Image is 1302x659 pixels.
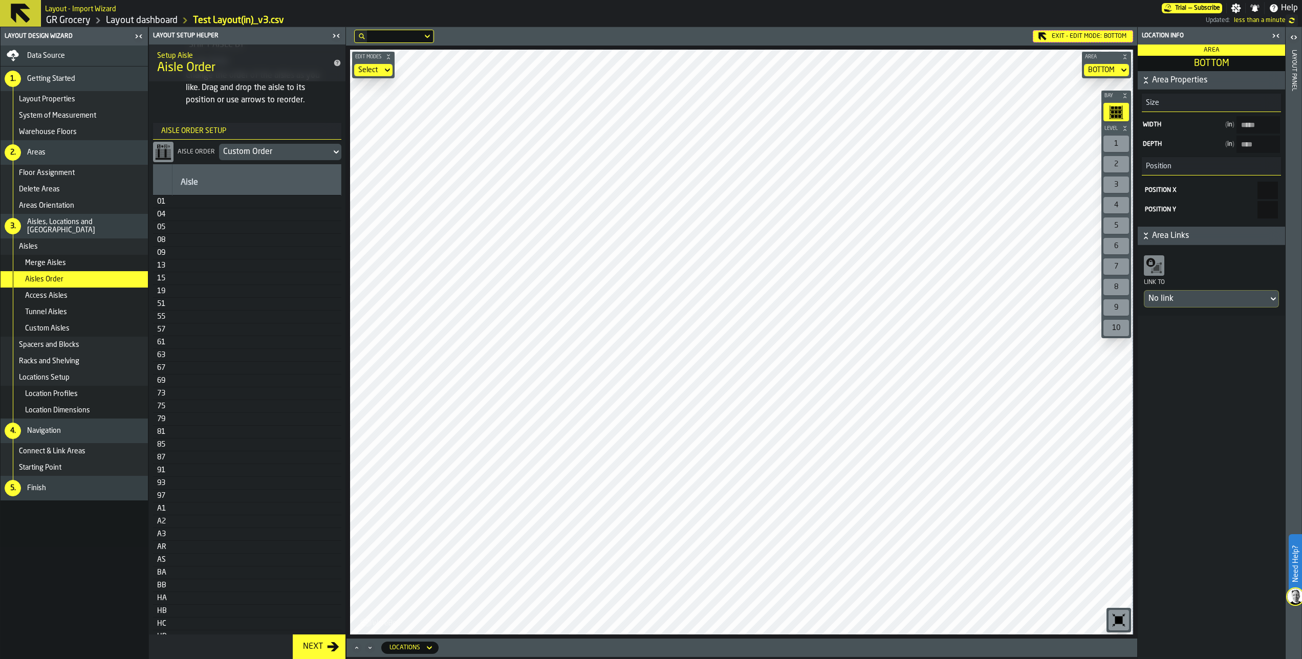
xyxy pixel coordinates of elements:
li: menu Aisles, Locations and Bays [1,214,148,238]
span: Warehouse Floors [19,128,77,136]
span: Racks and Shelving [19,357,79,365]
p: Change the order of the aisles as you like. Drag and drop the aisle to its position or use arrows... [186,70,333,106]
a: link-to-/wh/i/e451d98b-95f6-4604-91ff-c80219f9c36d/import/layout/da3e8ec0-b2b9-40f4-a54d-5e8a3c09... [193,15,284,26]
span: Area [1204,47,1220,53]
span: Subscribe [1194,5,1220,12]
tr: HD [153,630,341,643]
label: button-toggle-Notifications [1246,3,1264,13]
tr: HA [153,592,341,605]
li: menu Custom Aisles [1,320,148,337]
tr: 85 [153,438,341,451]
li: menu Layout Properties [1,91,148,107]
div: 55 [157,313,168,321]
tr: A1 [153,502,341,515]
li: menu Location Dimensions [1,402,148,419]
div: Link toDropdownMenuValue- [1144,253,1279,307]
tr: HB [153,605,341,618]
div: Layout Design Wizard [3,33,132,40]
span: Locations Setup [19,374,70,382]
div: 91 [157,466,168,474]
span: — [1188,5,1192,12]
button: Minimize [364,643,376,653]
tr: A3 [153,528,341,541]
li: menu Locations Setup [1,369,148,386]
div: Aisle OrderDropdownMenuValue-3 [153,140,341,164]
span: Data Source [27,52,65,60]
tr: 13 [153,259,341,272]
div: button-toolbar-undefined [1101,195,1131,215]
div: A1 [157,504,168,513]
input: react-aria261761528-:r2g: react-aria261761528-:r2g: [1257,201,1278,218]
h3: title-section-Position [1142,157,1281,175]
div: DropdownMenuValue-3 [223,146,327,158]
span: Custom Aisles [25,324,70,333]
li: menu Merge Aisles [1,255,148,271]
div: button-toolbar-undefined [1101,174,1131,195]
div: button-toolbar-undefined [1101,277,1131,297]
nav: Breadcrumb [45,14,625,27]
span: Aisle Order Setup [153,127,226,135]
div: 81 [157,428,168,436]
div: 5 [1103,217,1129,234]
button: button- [352,52,395,62]
span: Area Properties [1152,74,1283,86]
div: DropdownMenuValue-locations [381,642,439,654]
tr: 69 [153,375,341,387]
tr: 09 [153,247,341,259]
span: Merge Aisles [25,259,66,267]
div: Aisle [181,177,333,191]
div: 57 [157,325,168,334]
label: button-toggle-Close me [132,30,146,42]
span: Location Dimensions [25,406,90,414]
span: Width [1143,121,1221,128]
span: Position [1142,162,1171,170]
a: logo-header [352,612,410,632]
div: HB [157,607,168,615]
header: Layout Setup Helper [149,27,345,45]
li: menu Finish [1,476,148,500]
h2: Sub Title [157,50,321,60]
div: 05 [157,223,168,231]
div: Layout Setup Helper [151,32,329,39]
div: button-toolbar-undefined [1101,236,1131,256]
tr: 57 [153,323,341,336]
div: Link to [1144,278,1279,290]
span: ) [1232,122,1234,128]
span: Edit Modes [353,54,383,60]
div: 13 [157,261,168,270]
div: 3. [5,218,21,234]
div: 08 [157,236,168,244]
div: DropdownMenuValue-none [358,66,378,74]
div: 4 [1103,197,1129,213]
tr: 93 [153,477,341,490]
div: 04 [157,210,168,218]
div: hide filter [359,33,365,39]
span: System of Measurement [19,112,96,120]
tr: 15 [153,272,341,285]
span: Areas [27,148,46,157]
tr: 61 [153,336,341,349]
button: button- [1138,227,1285,245]
span: ) [1232,141,1234,147]
label: input-value-Depth [1142,136,1281,153]
div: button-toolbar-undefined [1101,297,1131,318]
span: Floor Assignment [19,169,75,177]
div: DropdownMenuValue-BOTTOM [1084,64,1129,76]
li: menu Navigation [1,419,148,443]
label: button-toggle-Open [1287,29,1301,48]
li: menu Starting Point [1,459,148,476]
div: title-Aisle Order [149,45,345,81]
tr: 81 [153,426,341,438]
div: BA [157,568,168,577]
div: 15 [157,274,168,282]
div: 87 [157,453,168,462]
div: button-toolbar-undefined [1101,154,1131,174]
span: Tunnel Aisles [25,308,67,316]
div: 85 [157,441,168,449]
input: input-value-Width input-value-Width [1236,116,1280,134]
div: 5. [5,480,21,496]
span: Area [1083,54,1120,60]
label: button-toggle-Close me [1269,30,1283,42]
span: Navigation [27,427,61,435]
label: Need Help? [1290,535,1301,592]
